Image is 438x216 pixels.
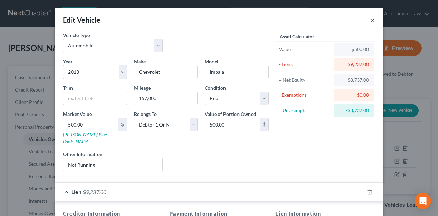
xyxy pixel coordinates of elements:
[205,118,260,131] input: 0.00
[63,132,107,144] a: [PERSON_NAME] Blue Book
[63,110,92,118] label: Market Value
[339,46,369,53] div: $500.00
[279,107,331,114] div: = Unexempt
[279,61,331,68] div: - Liens
[205,84,226,92] label: Condition
[63,84,73,92] label: Trim
[83,189,106,195] span: $9,237.00
[205,110,256,118] label: Value of Portion Owned
[260,118,268,131] div: $
[118,118,127,131] div: $
[63,158,162,171] input: (optional)
[63,118,118,131] input: 0.00
[63,151,102,158] label: Other Information
[339,92,369,98] div: $0.00
[205,65,268,79] input: ex. Altima
[415,193,431,209] div: Open Intercom Messenger
[339,107,369,114] div: -$8,737.00
[76,139,89,144] a: NADA
[134,111,157,117] span: Belongs To
[63,92,127,105] input: ex. LS, LT, etc
[280,33,314,40] label: Asset Calculator
[339,61,369,68] div: $9,237.00
[134,59,146,64] span: Make
[63,58,73,65] label: Year
[71,189,81,195] span: Lien
[370,16,375,24] button: ×
[205,58,218,65] label: Model
[134,65,197,79] input: ex. Nissan
[63,15,101,25] div: Edit Vehicle
[339,76,369,83] div: -$8,737.00
[279,92,331,98] div: - Exemptions
[134,92,197,105] input: --
[279,76,331,83] div: = Net Equity
[134,84,151,92] label: Mileage
[279,46,331,53] div: Value
[63,32,90,39] label: Vehicle Type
